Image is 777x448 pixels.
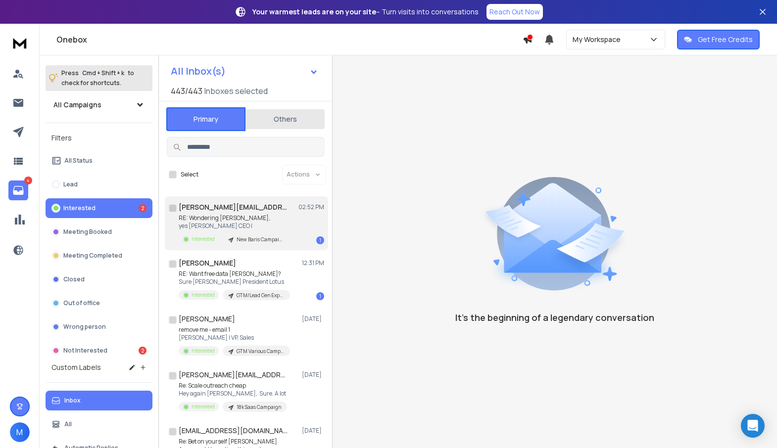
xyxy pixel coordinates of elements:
[46,95,152,115] button: All Campaigns
[46,222,152,242] button: Meeting Booked
[179,382,287,390] p: Re: Scale outreach cheap
[139,347,146,355] div: 2
[63,204,96,212] p: Interested
[171,66,226,76] h1: All Inbox(s)
[46,151,152,171] button: All Status
[204,85,268,97] h3: Inboxes selected
[46,131,152,145] h3: Filters
[179,270,290,278] p: RE: Want free data [PERSON_NAME]?
[302,371,324,379] p: [DATE]
[46,246,152,266] button: Meeting Completed
[179,278,290,286] p: Sure [PERSON_NAME] President Lotus
[298,203,324,211] p: 02:52 PM
[237,403,281,411] p: 18k Saas Campaign
[46,414,152,434] button: All
[10,422,30,442] button: M
[179,390,287,398] p: Hey again [PERSON_NAME], Sure. A lot
[192,347,215,355] p: Interested
[46,293,152,313] button: Out of office
[64,157,93,165] p: All Status
[237,236,284,243] p: New Baris Campaign
[677,30,760,49] button: Get Free Credits
[179,326,290,334] p: remove me - email 1
[24,177,32,184] p: 4
[64,397,81,404] p: Inbox
[46,391,152,410] button: Inbox
[8,180,28,200] a: 4
[179,426,288,436] h1: [EMAIL_ADDRESS][DOMAIN_NAME]
[192,291,215,299] p: Interested
[489,7,540,17] p: Reach Out Now
[63,228,112,236] p: Meeting Booked
[316,236,324,244] div: 1
[302,259,324,267] p: 12:31 PM
[302,427,324,435] p: [DATE]
[46,198,152,218] button: Interested2
[237,292,284,299] p: GTM/Lead Gen Experts Campaign
[163,61,326,81] button: All Inbox(s)
[179,202,288,212] h1: [PERSON_NAME][EMAIL_ADDRESS][DOMAIN_NAME]
[179,334,290,342] p: [PERSON_NAME] | VP, Sales
[192,403,215,410] p: Interested
[171,85,202,97] span: 443 / 443
[64,420,72,428] p: All
[56,34,523,45] h1: Onebox
[61,68,134,88] p: Press to check for shortcuts.
[63,275,85,283] p: Closed
[179,314,235,324] h1: [PERSON_NAME]
[139,204,146,212] div: 2
[486,4,543,20] a: Reach Out Now
[252,7,376,16] strong: Your warmest leads are on your site
[179,222,290,230] p: yes [PERSON_NAME] CEO |
[46,175,152,194] button: Lead
[179,438,290,446] p: Re: Bet on yourself [PERSON_NAME]
[573,35,625,45] p: My Workspace
[741,414,765,438] div: Open Intercom Messenger
[179,214,290,222] p: RE: Wondering [PERSON_NAME],
[166,107,245,131] button: Primary
[237,348,284,355] p: GTM Various Campaign (PMF)
[46,269,152,289] button: Closed
[181,171,198,179] label: Select
[302,315,324,323] p: [DATE]
[698,35,753,45] p: Get Free Credits
[192,235,215,243] p: Interested
[51,362,101,372] h3: Custom Labels
[81,67,126,79] span: Cmd + Shift + k
[10,34,30,52] img: logo
[63,323,106,331] p: Wrong person
[252,7,479,17] p: – Turn visits into conversations
[63,347,107,355] p: Not Interested
[46,341,152,360] button: Not Interested2
[245,108,325,130] button: Others
[455,311,654,324] p: It’s the beginning of a legendary conversation
[46,317,152,337] button: Wrong person
[63,180,78,188] p: Lead
[63,252,122,260] p: Meeting Completed
[63,299,100,307] p: Out of office
[316,292,324,300] div: 1
[179,258,236,268] h1: [PERSON_NAME]
[53,100,101,110] h1: All Campaigns
[179,370,288,380] h1: [PERSON_NAME][EMAIL_ADDRESS][DOMAIN_NAME]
